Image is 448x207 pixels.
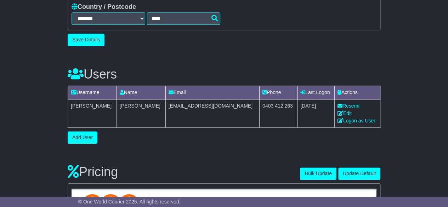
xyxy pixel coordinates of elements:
span: © One World Courier 2025. All rights reserved. [78,199,181,205]
td: Phone [259,86,297,99]
td: [DATE] [297,99,335,127]
a: Resend [338,103,359,109]
a: Logon as User [338,118,375,123]
td: Email [165,86,259,99]
td: [PERSON_NAME] [68,99,117,127]
label: Country / Postcode [72,3,136,11]
button: Save Details [68,34,105,46]
h3: Users [68,67,380,81]
td: [EMAIL_ADDRESS][DOMAIN_NAME] [165,99,259,127]
td: Username [68,86,117,99]
td: Actions [334,86,380,99]
td: [PERSON_NAME] [117,99,165,127]
button: Add User [68,131,97,144]
a: Edit [338,110,352,116]
td: Last Logon [297,86,335,99]
td: 0403 412 263 [259,99,297,127]
button: Bulk Update [300,167,336,180]
h3: Pricing [68,165,300,179]
button: Update Default [338,167,380,180]
td: Name [117,86,165,99]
